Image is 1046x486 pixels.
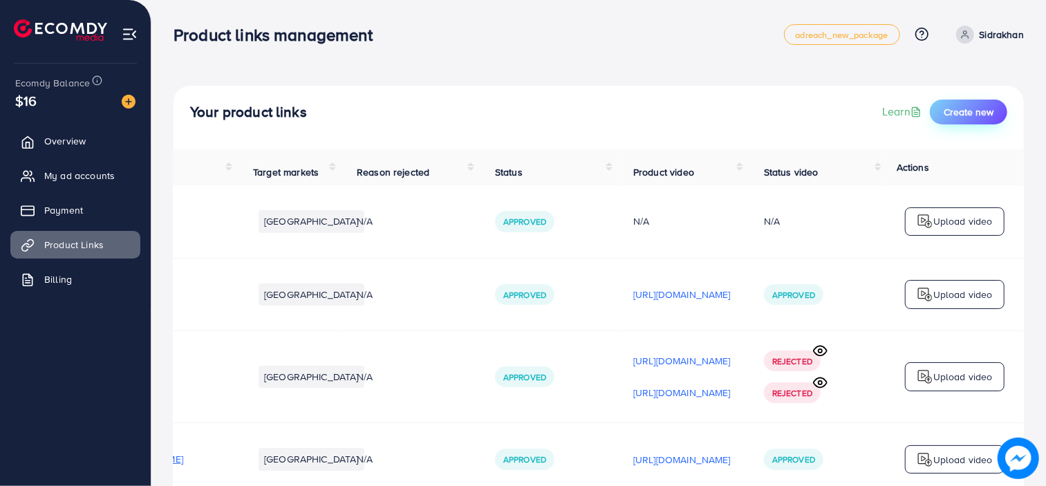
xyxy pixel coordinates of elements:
a: My ad accounts [10,162,140,189]
span: Approved [503,216,546,227]
span: Product video [633,165,694,179]
a: Learn [882,104,924,120]
img: logo [917,451,933,468]
span: My ad accounts [44,169,115,183]
a: Billing [10,265,140,293]
img: logo [917,368,933,385]
h3: Product links management [174,25,384,45]
span: Ecomdy Balance [15,76,90,90]
p: Upload video [933,451,993,468]
img: logo [917,286,933,303]
span: Approved [503,454,546,465]
span: adreach_new_package [796,30,888,39]
img: image [122,95,136,109]
span: Actions [897,160,929,174]
div: N/A [633,214,731,228]
li: [GEOGRAPHIC_DATA] [259,448,364,470]
a: Payment [10,196,140,224]
span: Approved [772,289,815,301]
span: Payment [44,203,83,217]
span: Overview [44,134,86,148]
button: Create new [930,100,1007,124]
span: Product Links [44,238,104,252]
div: N/A [764,214,780,228]
span: Approved [503,289,546,301]
a: Overview [10,127,140,155]
li: [GEOGRAPHIC_DATA] [259,366,364,388]
span: Billing [44,272,72,286]
span: Status [495,165,523,179]
span: $16 [15,91,37,111]
span: N/A [357,370,373,384]
span: Reason rejected [357,165,429,179]
span: Approved [772,454,815,465]
span: Target markets [253,165,319,179]
span: N/A [357,214,373,228]
p: [URL][DOMAIN_NAME] [633,286,731,303]
img: logo [14,19,107,41]
li: [GEOGRAPHIC_DATA] [259,210,364,232]
img: menu [122,26,138,42]
img: logo [917,213,933,230]
img: image [998,438,1039,479]
p: [URL][DOMAIN_NAME] [633,353,731,369]
span: N/A [357,288,373,301]
p: Upload video [933,368,993,385]
p: Upload video [933,213,993,230]
a: adreach_new_package [784,24,900,45]
span: Rejected [772,387,812,399]
a: Sidrakhan [951,26,1024,44]
li: [GEOGRAPHIC_DATA] [259,283,364,306]
span: Status video [764,165,819,179]
p: [URL][DOMAIN_NAME] [633,384,731,401]
span: Approved [503,371,546,383]
h4: Your product links [190,104,307,121]
a: Product Links [10,231,140,259]
span: Create new [944,105,993,119]
p: Sidrakhan [980,26,1024,43]
span: N/A [357,452,373,466]
p: [URL][DOMAIN_NAME] [633,451,731,468]
p: Upload video [933,286,993,303]
span: Rejected [772,355,812,367]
